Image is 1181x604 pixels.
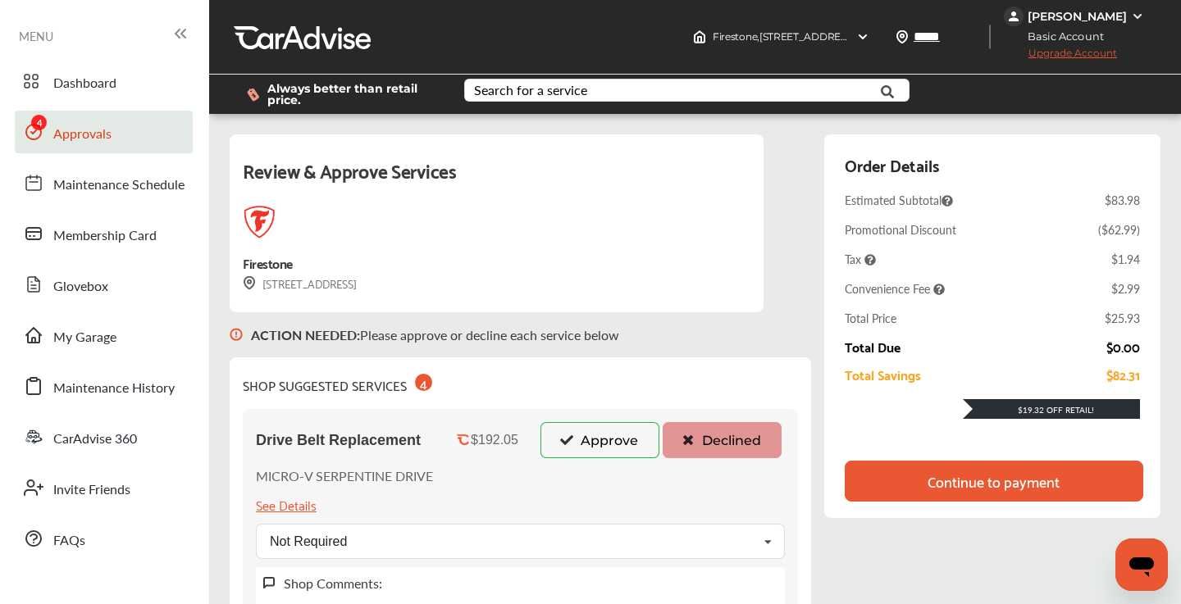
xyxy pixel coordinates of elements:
[845,251,876,267] span: Tax
[262,576,276,590] img: svg+xml;base64,PHN2ZyB3aWR0aD0iMTYiIGhlaWdodD0iMTciIHZpZXdCb3g9IjAgMCAxNiAxNyIgZmlsbD0ibm9uZSIgeG...
[53,530,85,552] span: FAQs
[256,466,433,485] p: MICRO-V SERPENTINE DRIVE
[928,473,1060,489] div: Continue to payment
[1106,339,1140,354] div: $0.00
[845,310,896,326] div: Total Price
[1005,28,1116,45] span: Basic Account
[15,314,193,356] a: My Garage
[1098,221,1140,238] div: ( $62.99 )
[251,325,619,344] p: Please approve or decline each service below
[53,479,130,501] span: Invite Friends
[53,429,137,450] span: CarAdvise 360
[845,280,945,297] span: Convenience Fee
[896,30,909,43] img: location_vector.a44bc228.svg
[284,574,382,593] label: Shop Comments:
[230,312,243,357] img: svg+xml;base64,PHN2ZyB3aWR0aD0iMTYiIGhlaWdodD0iMTciIHZpZXdCb3g9IjAgMCAxNiAxNyIgZmlsbD0ibm9uZSIgeG...
[15,111,193,153] a: Approvals
[845,192,953,208] span: Estimated Subtotal
[270,535,347,548] div: Not Required
[15,161,193,204] a: Maintenance Schedule
[845,151,939,179] div: Order Details
[540,422,659,458] button: Approve
[243,206,276,238] img: logo-firestone.png
[963,404,1140,416] div: $19.32 Off Retail!
[53,327,116,348] span: My Garage
[256,432,421,449] span: Drive Belt Replacement
[1111,280,1140,297] div: $2.99
[693,30,706,43] img: header-home-logo.8d720a4f.svg
[15,263,193,306] a: Glovebox
[53,225,157,247] span: Membership Card
[471,433,518,447] div: $192.05
[1131,10,1144,23] img: WGsFRI8htEPBVLJbROoPRyZpYNWhNONpIPPETTm6eUC0GeLEiAAAAAElFTkSuQmCC
[251,325,360,344] b: ACTION NEEDED :
[415,374,432,391] div: 4
[243,274,357,293] div: [STREET_ADDRESS]
[19,30,53,43] span: MENU
[713,30,939,43] span: Firestone , [STREET_ADDRESS] Olivette , MO 63132
[1106,367,1140,382] div: $82.31
[267,83,438,106] span: Always better than retail price.
[53,124,112,145] span: Approvals
[256,493,317,515] div: See Details
[243,370,432,396] div: SHOP SUGGESTED SERVICES
[15,466,193,509] a: Invite Friends
[15,212,193,255] a: Membership Card
[15,365,193,407] a: Maintenance History
[1105,310,1140,326] div: $25.93
[989,25,991,49] img: header-divider.bc55588e.svg
[1115,538,1168,591] iframe: Button to launch messaging window
[53,276,108,297] span: Glovebox
[845,221,956,238] div: Promotional Discount
[845,339,901,354] div: Total Due
[1105,192,1140,208] div: $83.98
[15,416,193,458] a: CarAdvise 360
[15,517,193,560] a: FAQs
[243,276,256,290] img: svg+xml;base64,PHN2ZyB3aWR0aD0iMTYiIGhlaWdodD0iMTciIHZpZXdCb3g9IjAgMCAxNiAxNyIgZmlsbD0ibm9uZSIgeG...
[1111,251,1140,267] div: $1.94
[243,154,750,206] div: Review & Approve Services
[1004,47,1117,67] span: Upgrade Account
[53,378,175,399] span: Maintenance History
[53,175,185,196] span: Maintenance Schedule
[856,30,869,43] img: header-down-arrow.9dd2ce7d.svg
[845,367,921,382] div: Total Savings
[15,60,193,102] a: Dashboard
[663,422,782,458] button: Declined
[53,73,116,94] span: Dashboard
[243,252,293,274] div: Firestone
[1004,7,1024,26] img: jVpblrzwTbfkPYzPPzSLxeg0AAAAASUVORK5CYII=
[247,88,259,102] img: dollor_label_vector.a70140d1.svg
[474,84,587,97] div: Search for a service
[1028,9,1127,24] div: [PERSON_NAME]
